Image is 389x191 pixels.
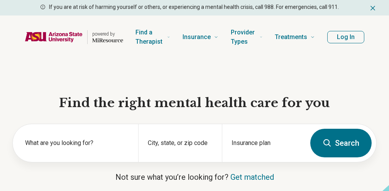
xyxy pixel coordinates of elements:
a: Get matched [230,172,274,182]
p: powered by [92,31,123,37]
span: Insurance [183,32,211,43]
a: Insurance [183,22,218,53]
h1: Find the right mental health care for you [12,95,377,111]
span: Provider Types [231,27,257,47]
button: Log In [327,31,364,43]
span: Treatments [275,32,307,43]
p: Not sure what you’re looking for? [12,172,377,182]
button: Search [310,129,372,157]
button: Dismiss [369,3,377,12]
a: Home page [25,25,123,49]
span: Find a Therapist [135,27,164,47]
a: Treatments [275,22,315,53]
label: What are you looking for? [25,138,129,148]
a: Find a Therapist [135,22,170,53]
p: If you are at risk of harming yourself or others, or experiencing a mental health crisis, call 98... [49,3,339,11]
a: Provider Types [231,22,262,53]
